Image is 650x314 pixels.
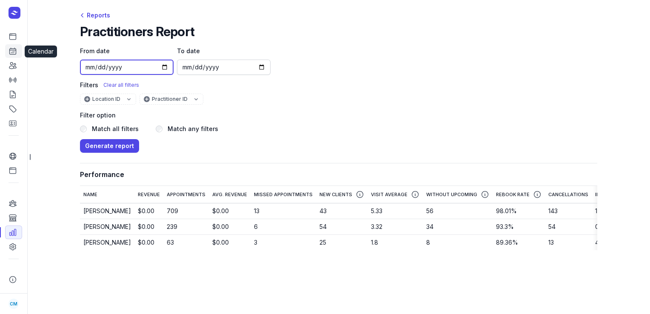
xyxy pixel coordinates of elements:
td: $0.00 [134,235,163,251]
td: 5.33 [368,203,423,219]
span: CM [10,299,17,309]
th: Avg. Revenue [209,186,251,203]
td: 143 [545,203,592,219]
th: Missed Appointments [251,186,316,203]
td: 43 [316,203,368,219]
td: 98.01% [493,203,545,219]
td: 3.32 [368,219,423,235]
div: Location ID [92,96,132,103]
th: Appointments [163,186,209,203]
td: $0.00 [209,203,251,219]
td: $0.00 [134,203,163,219]
td: 54 [545,219,592,235]
td: 6 [251,219,316,235]
td: 3 [251,235,316,251]
th: Cancellations [545,186,592,203]
td: 25 [316,235,368,251]
td: $0.00 [209,235,251,251]
td: 1.8 [368,235,423,251]
div: Practitioner ID [152,96,200,103]
button: Location ID [80,94,136,105]
label: Match any filters [168,124,218,134]
td: 709 [163,203,209,219]
div: Without upcoming [426,190,489,199]
div: New clients [319,190,364,199]
td: 56 [423,203,493,219]
h2: Practitioners Report [80,24,194,39]
div: Calendar [25,46,57,57]
td: $0.00 [134,219,163,235]
td: 54 [316,219,368,235]
th: Incomplete notes [592,186,648,203]
th: Name [80,186,134,203]
td: 47 [592,235,648,251]
td: 13 [545,235,592,251]
button: Generate report [80,139,139,153]
div: To date [177,46,271,56]
div: From date [80,46,174,56]
td: $0.00 [209,219,251,235]
button: Practitioner ID [140,94,203,105]
td: 93.3% [493,219,545,235]
td: [PERSON_NAME] [80,219,134,235]
td: 63 [163,235,209,251]
td: 34 [423,219,493,235]
td: 0 [592,219,648,235]
div: Filters [80,80,98,90]
div: Visit average [371,190,419,199]
td: [PERSON_NAME] [80,203,134,219]
div: Reports [80,10,110,20]
td: 239 [163,219,209,235]
div: Rebook rate [496,190,542,199]
span: Generate report [85,141,134,151]
div: Clear all filters [103,82,139,88]
label: Match all filters [92,124,139,134]
td: [PERSON_NAME] [80,235,134,251]
td: 1 [592,203,648,219]
h1: Performance [80,168,597,180]
td: 8 [423,235,493,251]
th: Revenue [134,186,163,203]
td: 13 [251,203,316,219]
div: Filter option [80,110,597,120]
td: 89.36% [493,235,545,251]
